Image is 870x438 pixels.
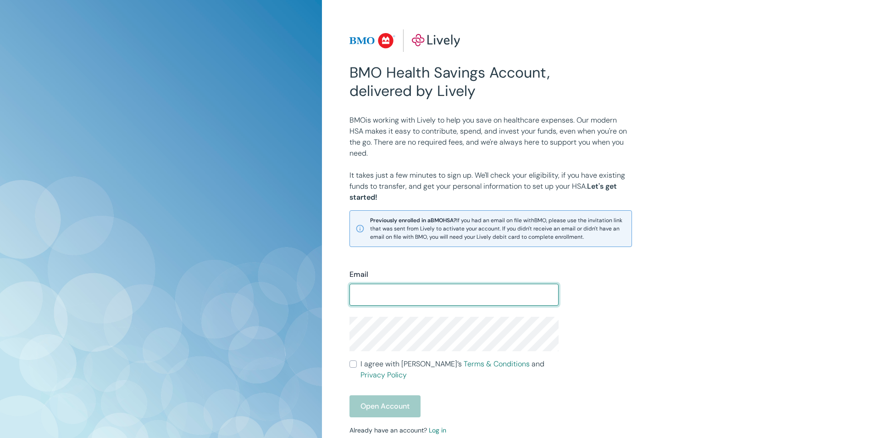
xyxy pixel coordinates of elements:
[370,216,626,241] span: If you had an email on file with BMO , please use the invitation link that was sent from Lively t...
[349,170,632,203] p: It takes just a few minutes to sign up. We'll check your eligibility, if you have existing funds ...
[360,370,407,380] a: Privacy Policy
[349,426,446,434] small: Already have an account?
[464,359,530,369] a: Terms & Conditions
[349,63,559,100] h2: BMO Health Savings Account, delivered by Lively
[429,426,446,434] a: Log in
[349,115,632,159] p: BMO is working with Lively to help you save on healthcare expenses. Our modern HSA makes it easy ...
[370,217,456,224] strong: Previously enrolled in a BMO HSA?
[360,359,559,381] span: I agree with [PERSON_NAME]’s and
[349,269,368,280] label: Email
[349,29,460,52] img: Lively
